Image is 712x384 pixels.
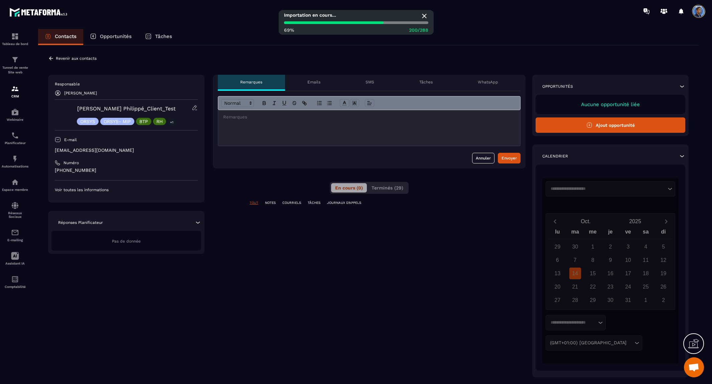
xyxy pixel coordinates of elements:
[55,167,198,173] p: [PHONE_NUMBER]
[11,108,19,116] img: automations
[2,173,28,197] a: automationsautomationsEspace membre
[80,119,95,124] p: ORSYS
[139,119,148,124] p: BTP
[2,262,28,265] p: Assistant IA
[335,185,363,190] span: En cours (0)
[472,153,494,163] button: Annuler
[368,183,407,193] button: Terminés (29)
[542,153,568,159] p: Calendrier
[542,101,679,107] p: Aucune opportunité liée
[282,201,301,205] p: COURRIELS
[536,117,685,133] button: Ajout opportunité
[9,6,69,18] img: logo
[2,247,28,270] a: Assistant IA
[2,224,28,247] a: emailemailE-mailing
[498,153,521,163] button: Envoyer
[55,81,198,87] p: Responsable
[308,201,320,205] p: TÂCHES
[63,160,79,165] p: Numéro
[2,94,28,98] p: CRM
[56,56,97,61] p: Revenir aux contacts
[11,85,19,93] img: formation
[372,185,403,190] span: Terminés (29)
[100,33,132,39] p: Opportunités
[2,27,28,51] a: formationformationTableau de bord
[478,79,498,85] p: WhatsApp
[77,105,176,112] a: [PERSON_NAME] Philippé_Client_Test
[138,29,179,45] a: Tâches
[284,27,294,33] span: 69%
[2,126,28,150] a: schedulerschedulerPlanificateur
[419,79,433,85] p: Tâches
[2,42,28,46] p: Tableau de bord
[11,56,19,64] img: formation
[542,84,573,89] p: Opportunités
[307,79,320,85] p: Emails
[2,103,28,126] a: automationsautomationsWebinaire
[11,275,19,283] img: accountant
[64,137,77,142] p: E-mail
[502,155,517,161] div: Envoyer
[2,118,28,121] p: Webinaire
[11,131,19,139] img: scheduler
[104,119,131,124] p: ORSYS- MIP
[2,211,28,219] p: Réseaux Sociaux
[55,187,198,193] p: Voir toutes les informations
[11,229,19,237] img: email
[284,12,336,18] p: Importation en cours...
[11,32,19,40] img: formation
[2,80,28,103] a: formationformationCRM
[2,238,28,242] p: E-mailing
[11,155,19,163] img: automations
[2,51,28,80] a: formationformationTunnel de vente Site web
[409,27,428,33] span: 200/288
[55,33,77,39] p: Contacts
[265,201,276,205] p: NOTES
[156,119,163,124] p: RH
[11,202,19,210] img: social-network
[11,178,19,186] img: automations
[250,201,258,205] p: TOUT
[366,79,374,85] p: SMS
[112,239,141,244] span: Pas de donnée
[2,164,28,168] p: Automatisations
[168,119,176,126] p: +1
[83,29,138,45] a: Opportunités
[2,285,28,289] p: Comptabilité
[684,357,704,377] div: Ouvrir le chat
[2,188,28,191] p: Espace membre
[55,147,198,153] p: [EMAIL_ADDRESS][DOMAIN_NAME]
[2,150,28,173] a: automationsautomationsAutomatisations
[58,220,103,225] p: Réponses Planificateur
[327,201,361,205] p: JOURNAUX D'APPELS
[38,29,83,45] a: Contacts
[2,141,28,145] p: Planificateur
[2,270,28,294] a: accountantaccountantComptabilité
[2,65,28,75] p: Tunnel de vente Site web
[331,183,367,193] button: En cours (0)
[64,91,97,95] p: [PERSON_NAME]
[240,79,262,85] p: Remarques
[2,197,28,224] a: social-networksocial-networkRéseaux Sociaux
[155,33,172,39] p: Tâches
